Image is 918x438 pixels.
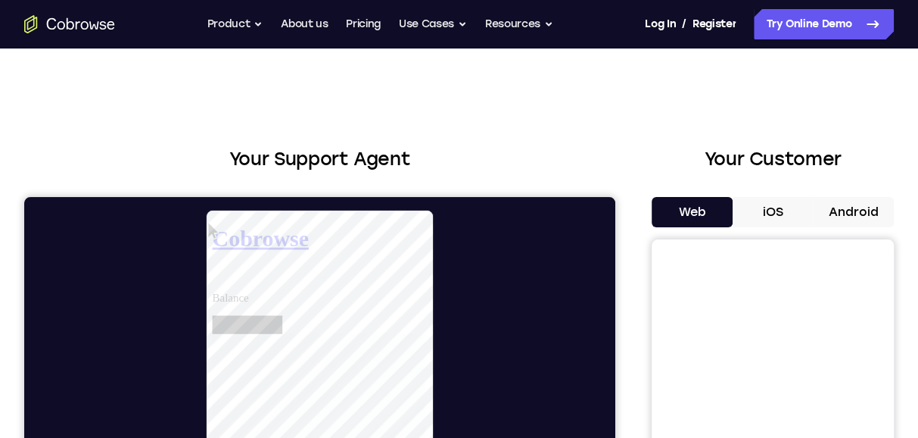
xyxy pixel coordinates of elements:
[6,351,236,371] h2: Transactions
[6,386,236,400] div: [DATE]
[6,16,236,44] a: Cobrowse
[24,145,615,173] h2: Your Support Agent
[6,86,236,100] p: Balance
[485,9,553,39] button: Resources
[24,15,115,33] a: Go to the home page
[692,9,736,39] a: Register
[346,9,381,39] a: Pricing
[652,145,894,173] h2: Your Customer
[6,294,236,336] div: Spent this month
[645,9,675,39] a: Log In
[652,197,733,227] button: Web
[682,15,686,33] span: /
[754,9,894,39] a: Try Online Demo
[813,197,894,227] button: Android
[399,9,467,39] button: Use Cases
[207,9,263,39] button: Product
[733,197,814,227] button: iOS
[281,9,328,39] a: About us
